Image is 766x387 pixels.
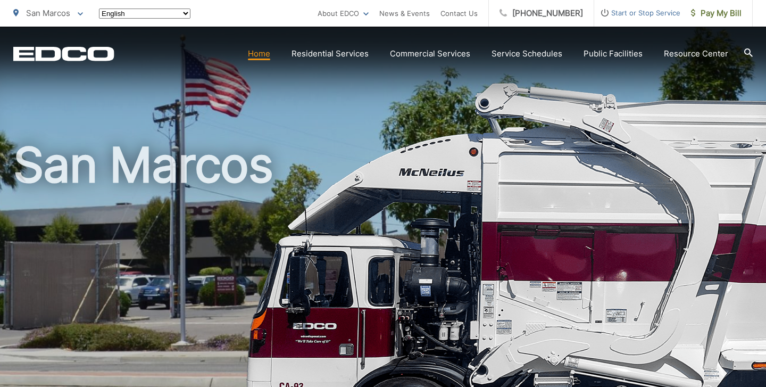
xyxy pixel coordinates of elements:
select: Select a language [99,9,190,19]
a: Contact Us [440,7,478,20]
span: San Marcos [26,8,70,18]
a: About EDCO [318,7,369,20]
a: News & Events [379,7,430,20]
a: EDCD logo. Return to the homepage. [13,46,114,61]
a: Resource Center [664,47,728,60]
span: Pay My Bill [691,7,742,20]
a: Public Facilities [584,47,643,60]
a: Residential Services [292,47,369,60]
a: Home [248,47,270,60]
a: Service Schedules [492,47,562,60]
a: Commercial Services [390,47,470,60]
